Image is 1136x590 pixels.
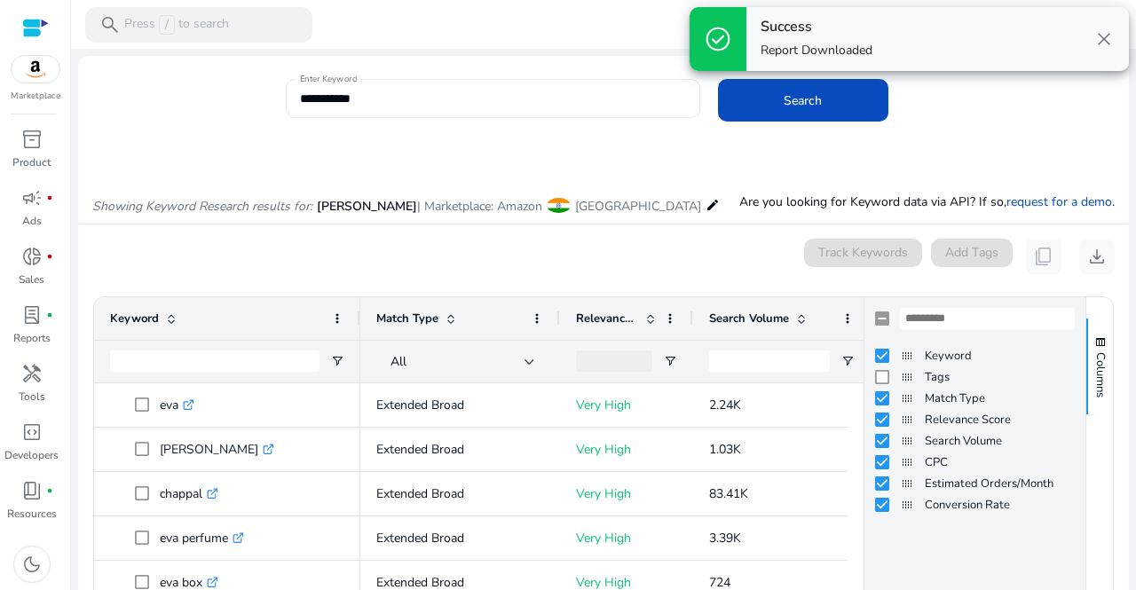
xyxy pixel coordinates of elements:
[864,366,1085,388] div: Tags Column
[46,487,53,494] span: fiber_manual_record
[925,476,1075,492] span: Estimated Orders/Month
[21,554,43,575] span: dark_mode
[300,73,357,85] mat-label: Enter Keyword
[376,520,544,556] p: Extended Broad
[784,91,822,110] span: Search
[46,253,53,260] span: fiber_manual_record
[864,345,1085,366] div: Keyword Column
[1079,239,1115,274] button: download
[19,271,44,287] p: Sales
[709,350,830,372] input: Search Volume Filter Input
[376,431,544,468] p: Extended Broad
[21,480,43,501] span: book_4
[864,345,1085,515] div: Column List 8 Columns
[21,129,43,150] span: inventory_2
[21,421,43,443] span: code_blocks
[718,79,888,122] button: Search
[21,304,43,326] span: lab_profile
[925,348,1075,364] span: Keyword
[376,311,438,326] span: Match Type
[925,369,1075,385] span: Tags
[330,354,344,368] button: Open Filter Menu
[19,389,45,405] p: Tools
[925,497,1075,513] span: Conversion Rate
[159,15,175,35] span: /
[21,246,43,267] span: donut_small
[1006,193,1112,210] a: request for a demo
[12,154,51,170] p: Product
[13,330,51,346] p: Reports
[376,476,544,512] p: Extended Broad
[925,412,1075,428] span: Relevance Score
[761,19,872,35] h4: Success
[709,397,741,413] span: 2.24K
[925,454,1075,470] span: CPC
[864,388,1085,409] div: Match Type Column
[576,311,638,326] span: Relevance Score
[864,452,1085,473] div: CPC Column
[575,198,701,215] span: [GEOGRAPHIC_DATA]
[4,447,59,463] p: Developers
[761,42,872,59] p: Report Downloaded
[110,350,319,372] input: Keyword Filter Input
[160,520,244,556] p: eva perfume
[46,311,53,319] span: fiber_manual_record
[709,485,748,502] span: 83.41K
[739,193,1115,211] p: Are you looking for Keyword data via API? If so, .
[576,431,677,468] p: Very High
[840,354,855,368] button: Open Filter Menu
[11,90,60,103] p: Marketplace
[864,473,1085,494] div: Estimated Orders/Month Column
[110,311,159,326] span: Keyword
[99,14,121,35] span: search
[160,431,274,468] p: [PERSON_NAME]
[21,187,43,208] span: campaign
[663,354,677,368] button: Open Filter Menu
[160,387,194,423] p: eva
[124,15,229,35] p: Press to search
[576,476,677,512] p: Very High
[22,213,42,229] p: Ads
[925,433,1075,449] span: Search Volume
[1093,352,1108,397] span: Columns
[376,387,544,423] p: Extended Broad
[576,520,677,556] p: Very High
[12,56,59,83] img: amazon.svg
[864,409,1085,430] div: Relevance Score Column
[317,198,417,215] span: [PERSON_NAME]
[160,476,218,512] p: chappal
[925,390,1075,406] span: Match Type
[709,530,741,547] span: 3.39K
[46,194,53,201] span: fiber_manual_record
[900,308,1075,329] input: Filter Columns Input
[864,430,1085,452] div: Search Volume Column
[864,494,1085,515] div: Conversion Rate Column
[576,387,677,423] p: Very High
[704,25,732,53] span: check_circle
[706,194,720,216] mat-icon: edit
[1086,246,1108,267] span: download
[92,198,312,215] i: Showing Keyword Research results for:
[1093,28,1115,50] span: close
[417,198,542,215] span: | Marketplace: Amazon
[709,441,741,458] span: 1.03K
[709,311,789,326] span: Search Volume
[390,353,406,370] span: All
[21,363,43,384] span: handyman
[7,506,57,522] p: Resources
